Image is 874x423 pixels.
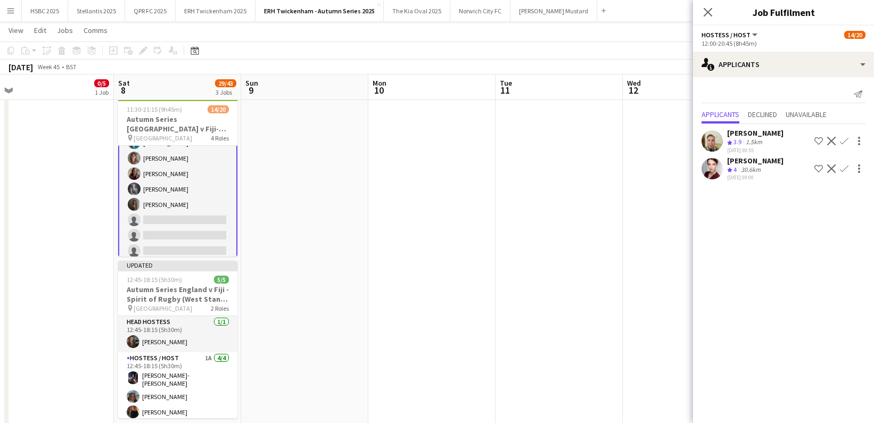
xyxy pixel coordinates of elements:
[53,23,77,37] a: Jobs
[79,23,112,37] a: Comms
[118,114,237,134] h3: Autumn Series [GEOGRAPHIC_DATA] v Fiji- Gate 1 (East Stand) - [DATE]
[498,84,512,96] span: 11
[500,78,512,88] span: Tue
[208,105,229,113] span: 14/20
[211,304,229,312] span: 2 Roles
[727,147,784,154] div: [DATE] 08:55
[627,78,641,88] span: Wed
[68,1,125,21] button: Stellantis 2025
[727,156,784,165] div: [PERSON_NAME]
[118,316,237,352] app-card-role: Head Hostess1/112:45-18:15 (5h30m)[PERSON_NAME]
[748,111,777,118] span: Declined
[244,84,258,96] span: 9
[702,111,739,118] span: Applicants
[134,304,192,312] span: [GEOGRAPHIC_DATA]
[84,26,108,35] span: Comms
[245,78,258,88] span: Sun
[844,31,865,39] span: 14/20
[4,23,28,37] a: View
[30,23,51,37] a: Edit
[125,1,176,21] button: QPR FC 2025
[214,276,229,284] span: 5/5
[739,165,763,175] div: 30.6km
[384,1,450,21] button: The Kia Oval 2025
[127,276,182,284] span: 12:45-18:15 (5h30m)
[9,62,33,72] div: [DATE]
[66,63,77,71] div: BST
[702,31,751,39] span: Hostess / Host
[733,138,741,146] span: 3.9
[733,165,737,173] span: 4
[450,1,510,21] button: Norwich City FC
[118,285,237,304] h3: Autumn Series England v Fiji - Spirit of Rugby (West Stand) - [DATE]
[216,88,236,96] div: 3 Jobs
[118,261,237,269] div: Updated
[727,174,784,181] div: [DATE] 09:08
[702,39,865,47] div: 12:00-20:45 (8h45m)
[118,78,130,88] span: Sat
[22,1,68,21] button: HSBC 2025
[134,134,192,142] span: [GEOGRAPHIC_DATA]
[625,84,641,96] span: 12
[34,26,46,35] span: Edit
[57,26,73,35] span: Jobs
[35,63,62,71] span: Week 45
[95,88,109,96] div: 1 Job
[211,134,229,142] span: 4 Roles
[117,84,130,96] span: 8
[118,261,237,418] app-job-card: Updated12:45-18:15 (5h30m)5/5Autumn Series England v Fiji - Spirit of Rugby (West Stand) - [DATE]...
[255,1,384,21] button: ERH Twickenham - Autumn Series 2025
[702,31,759,39] button: Hostess / Host
[118,70,237,293] app-card-role: [PERSON_NAME][PERSON_NAME][PERSON_NAME][PERSON_NAME][PERSON_NAME][PERSON_NAME][PERSON_NAME][PERSO...
[118,99,237,256] app-job-card: 11:30-21:15 (9h45m)14/20Autumn Series [GEOGRAPHIC_DATA] v Fiji- Gate 1 (East Stand) - [DATE] [GEO...
[744,138,764,147] div: 1.5km
[127,105,182,113] span: 11:30-21:15 (9h45m)
[786,111,827,118] span: Unavailable
[371,84,386,96] span: 10
[215,79,236,87] span: 29/43
[9,26,23,35] span: View
[176,1,255,21] button: ERH Twickenham 2025
[510,1,597,21] button: [PERSON_NAME] Mustard
[693,5,874,19] h3: Job Fulfilment
[373,78,386,88] span: Mon
[94,79,109,87] span: 0/5
[693,52,874,77] div: Applicants
[727,128,784,138] div: [PERSON_NAME]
